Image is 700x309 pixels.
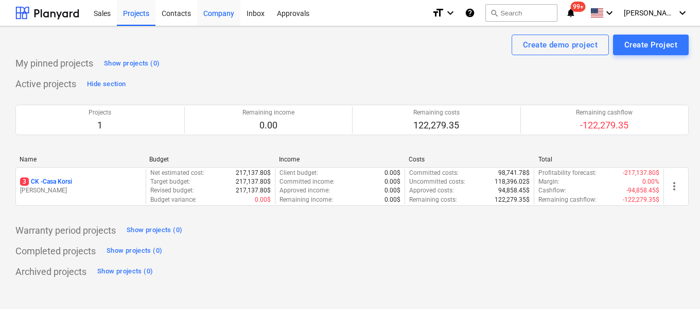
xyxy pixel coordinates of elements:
[95,264,155,280] button: Show projects (0)
[124,222,185,239] button: Show projects (0)
[432,7,444,19] i: format_size
[104,243,165,259] button: Show projects (0)
[413,108,460,117] p: Remaining costs
[84,76,128,92] button: Hide section
[107,245,162,257] div: Show projects (0)
[20,186,142,195] p: [PERSON_NAME]
[485,4,557,22] button: Search
[15,266,86,278] p: Archived projects
[512,35,609,55] button: Create demo project
[150,186,194,195] p: Revised budget :
[603,7,616,19] i: keyboard_arrow_down
[20,177,72,186] p: CK - Casa Korsi
[566,7,576,19] i: notifications
[15,224,116,237] p: Warranty period projects
[384,186,400,195] p: 0.00$
[20,156,141,163] div: Name
[576,119,633,132] p: -122,279.35
[255,196,271,204] p: 0.00$
[495,177,530,186] p: 118,396.02$
[236,169,271,177] p: 217,137.80$
[538,186,566,195] p: Cashflow :
[495,196,530,204] p: 122,279.35$
[498,186,530,195] p: 94,858.45$
[413,119,460,132] p: 122,279.35
[409,169,459,177] p: Committed costs :
[149,156,271,163] div: Budget
[624,9,675,17] span: [PERSON_NAME]
[498,169,530,177] p: 98,741.78$
[89,108,111,117] p: Projects
[104,58,160,70] div: Show projects (0)
[279,186,330,195] p: Approved income :
[15,78,76,90] p: Active projects
[150,169,204,177] p: Net estimated cost :
[490,9,498,17] span: search
[279,169,318,177] p: Client budget :
[626,186,659,195] p: -94,858.45$
[20,177,29,186] span: 3
[150,177,190,186] p: Target budget :
[571,2,586,12] span: 99+
[576,108,633,117] p: Remaining cashflow
[649,259,700,309] iframe: Chat Widget
[538,169,597,177] p: Profitability forecast :
[409,196,457,204] p: Remaining costs :
[236,186,271,195] p: 217,137.80$
[409,186,454,195] p: Approved costs :
[623,169,659,177] p: -217,137.80$
[384,196,400,204] p: 0.00$
[89,119,111,132] p: 1
[242,108,294,117] p: Remaining income
[20,177,142,195] div: 3CK -Casa Korsi[PERSON_NAME]
[127,224,182,236] div: Show projects (0)
[409,156,530,163] div: Costs
[623,196,659,204] p: -122,279.35$
[242,119,294,132] p: 0.00
[15,245,96,257] p: Completed projects
[676,7,689,19] i: keyboard_arrow_down
[538,156,660,163] div: Total
[538,196,597,204] p: Remaining cashflow :
[97,266,153,278] div: Show projects (0)
[87,78,126,90] div: Hide section
[279,156,400,163] div: Income
[15,57,93,70] p: My pinned projects
[150,196,197,204] p: Budget variance :
[279,196,333,204] p: Remaining income :
[279,177,335,186] p: Committed income :
[444,7,457,19] i: keyboard_arrow_down
[613,35,689,55] button: Create Project
[465,7,475,19] i: Knowledge base
[523,38,598,52] div: Create demo project
[236,177,271,186] p: 217,137.80$
[101,55,162,72] button: Show projects (0)
[409,177,465,186] p: Uncommitted costs :
[384,169,400,177] p: 0.00$
[668,180,680,192] span: more_vert
[642,177,659,186] p: 0.00%
[624,38,677,52] div: Create Project
[538,177,559,186] p: Margin :
[384,177,400,186] p: 0.00$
